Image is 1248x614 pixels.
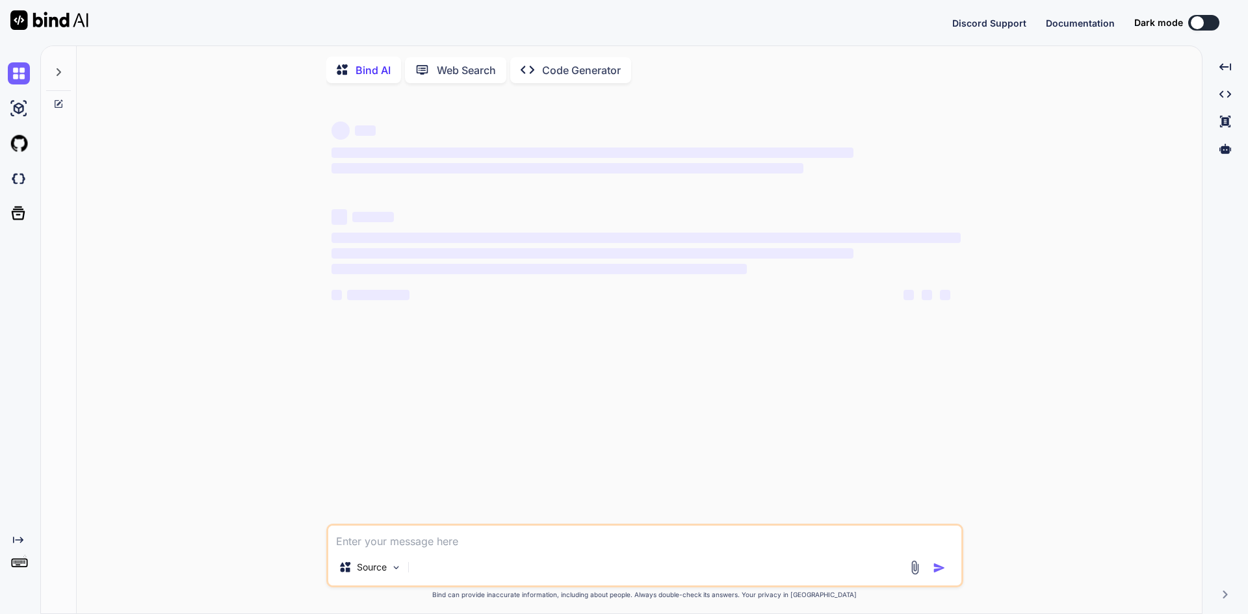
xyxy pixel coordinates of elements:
span: ‌ [903,290,914,300]
img: githubLight [8,133,30,155]
span: ‌ [352,212,394,222]
span: ‌ [331,233,961,243]
img: chat [8,62,30,84]
span: ‌ [331,147,853,158]
p: Bind can provide inaccurate information, including about people. Always double-check its answers.... [326,590,963,600]
button: Discord Support [952,16,1026,30]
span: ‌ [331,248,853,259]
button: Documentation [1046,16,1115,30]
p: Code Generator [542,62,621,78]
span: ‌ [940,290,950,300]
img: darkCloudIdeIcon [8,168,30,190]
p: Web Search [437,62,496,78]
p: Bind AI [356,62,391,78]
span: Discord Support [952,18,1026,29]
span: ‌ [331,209,347,225]
span: ‌ [922,290,932,300]
span: Dark mode [1134,16,1183,29]
span: ‌ [331,290,342,300]
img: Pick Models [391,562,402,573]
span: ‌ [355,125,376,136]
img: attachment [907,560,922,575]
img: icon [933,561,946,574]
span: ‌ [331,163,803,173]
span: Documentation [1046,18,1115,29]
p: Source [357,561,387,574]
span: ‌ [331,264,747,274]
span: ‌ [331,122,350,140]
img: Bind AI [10,10,88,30]
img: ai-studio [8,97,30,120]
span: ‌ [347,290,409,300]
